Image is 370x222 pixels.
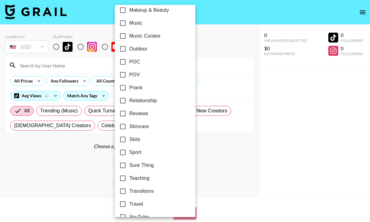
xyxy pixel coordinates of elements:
[129,200,143,208] span: Travel
[129,123,149,130] span: Skincare
[129,84,143,91] span: Prank
[129,19,143,27] span: Music
[129,162,154,169] span: Sure Thing
[129,6,169,14] span: Makeup & Beauty
[129,149,141,156] span: Sport
[129,58,140,66] span: POC
[129,97,157,104] span: Relationship
[129,213,149,221] span: YouTube
[129,136,140,143] span: Skits
[129,45,148,53] span: Outdoor
[129,110,148,117] span: Reviews
[129,32,161,40] span: Music Curator
[129,188,154,195] span: Transitions
[129,71,140,79] span: POV
[129,175,149,182] span: Teaching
